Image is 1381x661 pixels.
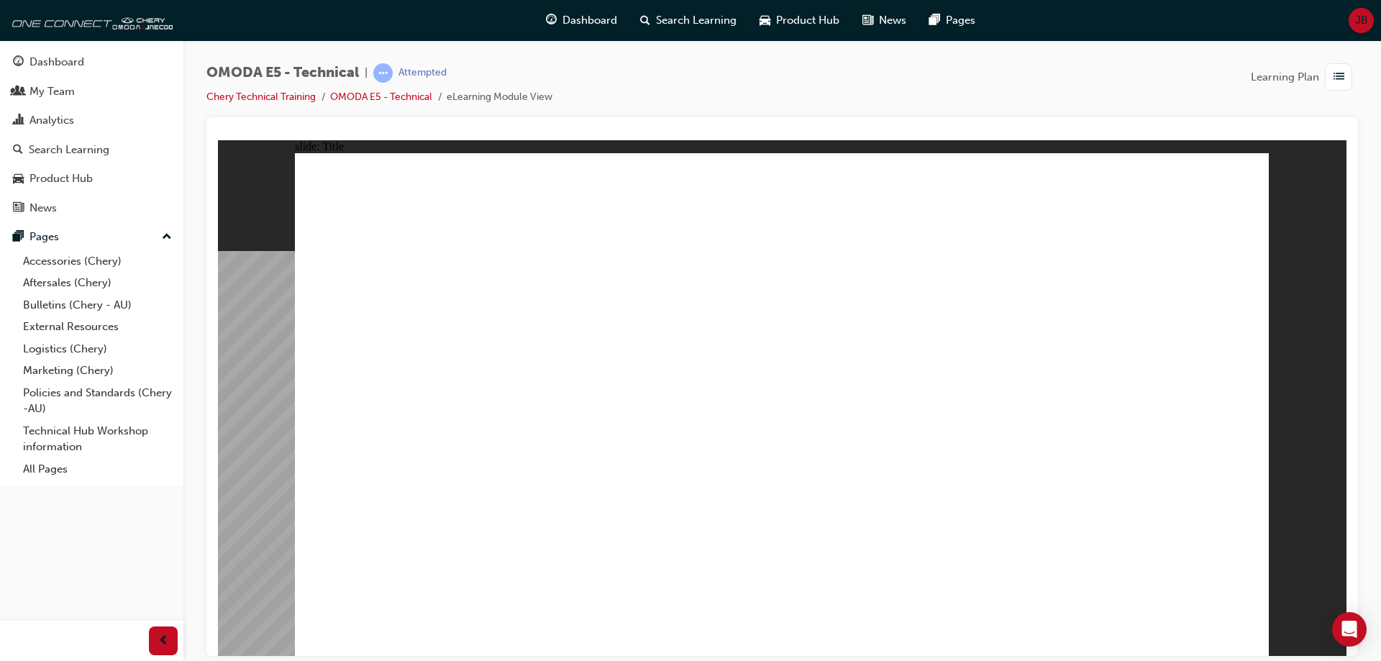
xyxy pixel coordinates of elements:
div: News [29,200,57,216]
span: Search Learning [656,12,737,29]
span: News [879,12,906,29]
span: Learning Plan [1251,69,1319,86]
span: OMODA E5 - Technical [206,65,359,81]
span: pages-icon [929,12,940,29]
a: Chery Technical Training [206,91,316,103]
a: car-iconProduct Hub [748,6,851,35]
span: car-icon [760,12,770,29]
a: All Pages [17,458,178,480]
div: Open Intercom Messenger [1332,612,1367,647]
a: pages-iconPages [918,6,987,35]
a: Product Hub [6,165,178,192]
span: news-icon [13,202,24,215]
a: news-iconNews [851,6,918,35]
a: search-iconSearch Learning [629,6,748,35]
a: OMODA E5 - Technical [330,91,432,103]
span: prev-icon [158,632,169,650]
a: Marketing (Chery) [17,360,178,382]
a: Analytics [6,107,178,134]
button: Learning Plan [1251,63,1358,91]
span: search-icon [13,144,23,157]
li: eLearning Module View [447,89,552,106]
a: guage-iconDashboard [534,6,629,35]
a: Accessories (Chery) [17,250,178,273]
a: My Team [6,78,178,105]
a: News [6,195,178,222]
div: Dashboard [29,54,84,70]
span: | [365,65,368,81]
a: Policies and Standards (Chery -AU) [17,382,178,420]
div: Analytics [29,112,74,129]
span: guage-icon [546,12,557,29]
span: news-icon [862,12,873,29]
div: Search Learning [29,142,109,158]
div: My Team [29,83,75,100]
span: list-icon [1334,68,1344,86]
a: Search Learning [6,137,178,163]
div: Attempted [398,66,447,80]
a: Aftersales (Chery) [17,272,178,294]
span: guage-icon [13,56,24,69]
img: oneconnect [7,6,173,35]
span: pages-icon [13,231,24,244]
a: Logistics (Chery) [17,338,178,360]
span: Pages [946,12,975,29]
span: Product Hub [776,12,839,29]
button: JB [1349,8,1374,33]
button: Pages [6,224,178,250]
span: learningRecordVerb_ATTEMPT-icon [373,63,393,83]
a: Technical Hub Workshop information [17,420,178,458]
span: up-icon [162,228,172,247]
span: Dashboard [562,12,617,29]
a: Bulletins (Chery - AU) [17,294,178,316]
span: search-icon [640,12,650,29]
span: chart-icon [13,114,24,127]
span: JB [1355,12,1368,29]
div: Pages [29,229,59,245]
a: External Resources [17,316,178,338]
span: people-icon [13,86,24,99]
div: Product Hub [29,170,93,187]
button: DashboardMy TeamAnalyticsSearch LearningProduct HubNews [6,46,178,224]
a: Dashboard [6,49,178,76]
span: car-icon [13,173,24,186]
